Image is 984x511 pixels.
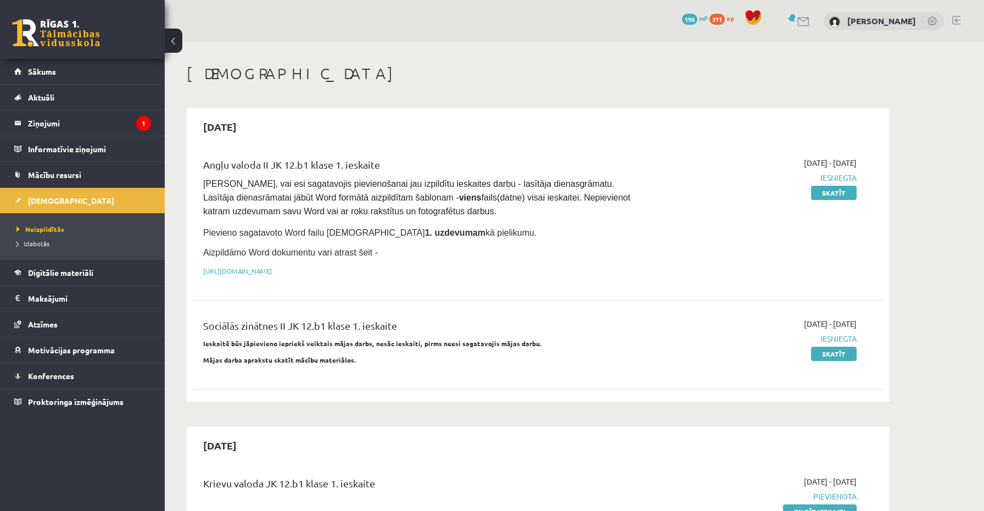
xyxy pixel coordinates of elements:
[203,248,378,257] span: Aizpildāmo Word dokumentu vari atrast šeit -
[28,196,114,205] span: [DEMOGRAPHIC_DATA]
[203,339,542,348] strong: Ieskaitē būs jāpievieno iepriekš veiktais mājas darbs, nesāc ieskaiti, pirms neesi sagatavojis mā...
[203,356,356,364] strong: Mājas darba aprakstu skatīt mācību materiālos.
[28,136,151,162] legend: Informatīvie ziņojumi
[28,170,81,180] span: Mācību resursi
[699,14,708,23] span: mP
[28,66,56,76] span: Sākums
[28,268,93,277] span: Digitālie materiāli
[14,286,151,311] a: Maksājumi
[28,319,58,329] span: Atzīmes
[14,337,151,363] a: Motivācijas programma
[650,333,857,345] span: Iesniegta
[28,286,151,311] legend: Maksājumi
[136,116,151,131] i: 1
[16,224,154,234] a: Neizpildītās
[811,347,857,361] a: Skatīt
[14,188,151,213] a: [DEMOGRAPHIC_DATA]
[14,136,151,162] a: Informatīvie ziņojumi
[709,14,739,23] a: 311 xp
[14,85,151,110] a: Aktuāli
[804,476,857,487] span: [DATE] - [DATE]
[14,363,151,388] a: Konferences
[425,228,485,237] strong: 1. uzdevumam
[187,64,890,83] h1: [DEMOGRAPHIC_DATA]
[682,14,697,25] span: 196
[203,476,633,496] div: Krievu valoda JK 12.b1 klase 1. ieskaite
[709,14,725,25] span: 311
[829,16,840,27] img: Madars Fiļencovs
[14,162,151,187] a: Mācību resursi
[804,318,857,330] span: [DATE] - [DATE]
[28,345,115,355] span: Motivācijas programma
[811,186,857,200] a: Skatīt
[14,312,151,337] a: Atzīmes
[847,15,916,26] a: [PERSON_NAME]
[14,110,151,136] a: Ziņojumi1
[650,172,857,184] span: Iesniegta
[28,110,151,136] legend: Ziņojumi
[203,157,633,177] div: Angļu valoda II JK 12.b1 klase 1. ieskaite
[804,157,857,169] span: [DATE] - [DATE]
[28,397,124,407] span: Proktoringa izmēģinājums
[16,239,49,248] span: Izlabotās
[192,432,248,458] h2: [DATE]
[459,193,482,202] strong: viens
[192,114,248,140] h2: [DATE]
[16,238,154,248] a: Izlabotās
[14,389,151,414] a: Proktoringa izmēģinājums
[203,228,536,237] span: Pievieno sagatavoto Word failu [DEMOGRAPHIC_DATA] kā pielikumu.
[16,225,64,234] span: Neizpildītās
[203,266,272,275] a: [URL][DOMAIN_NAME]
[14,59,151,84] a: Sākums
[28,371,74,381] span: Konferences
[726,14,734,23] span: xp
[14,260,151,285] a: Digitālie materiāli
[203,179,633,216] span: [PERSON_NAME], vai esi sagatavojis pievienošanai jau izpildītu ieskaites darbu - lasītāja dienasg...
[12,19,100,47] a: Rīgas 1. Tālmācības vidusskola
[650,491,857,502] span: Pievienota
[203,318,633,338] div: Sociālās zinātnes II JK 12.b1 klase 1. ieskaite
[28,92,54,102] span: Aktuāli
[682,14,708,23] a: 196 mP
